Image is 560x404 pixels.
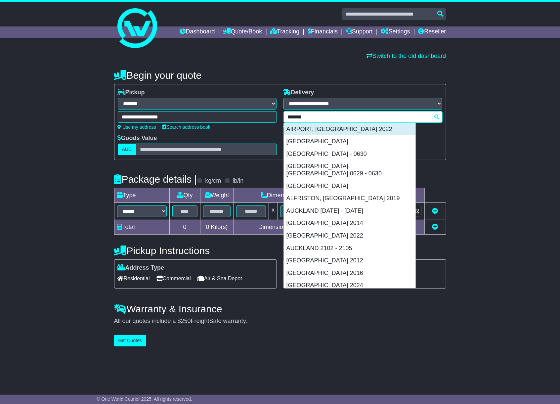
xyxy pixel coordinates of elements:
label: lb/in [233,177,243,185]
a: Dashboard [180,26,215,38]
a: Switch to the old dashboard [366,53,446,59]
div: [GEOGRAPHIC_DATA] 2022 [284,230,415,242]
a: Use my address [118,124,156,130]
h4: Begin your quote [114,70,446,81]
label: Delivery [283,89,314,96]
td: Dimensions (L x W x H) [234,188,357,203]
td: Dimensions in Centimetre(s) [234,220,357,235]
div: [GEOGRAPHIC_DATA] 2012 [284,254,415,267]
a: Reseller [418,26,446,38]
span: © One World Courier 2025. All rights reserved. [97,396,192,402]
a: Search address book [163,124,210,130]
h4: Warranty & Insurance [114,303,446,314]
div: AUCKLAND 2102 - 2105 [284,242,415,255]
button: Get Quotes [114,335,147,346]
div: AUCKLAND [DATE] - [DATE] [284,205,415,217]
td: Type [114,188,169,203]
typeahead: Please provide city [283,111,443,123]
h4: Package details | [114,174,197,185]
div: [GEOGRAPHIC_DATA], [GEOGRAPHIC_DATA] 0629 - 0630 [284,160,415,180]
label: Address Type [118,264,164,272]
a: Tracking [270,26,299,38]
td: Total [114,220,169,235]
td: Weight [200,188,234,203]
div: [GEOGRAPHIC_DATA] 2016 [284,267,415,280]
label: AUD [118,144,136,155]
div: [GEOGRAPHIC_DATA] [284,135,415,148]
a: Remove this item [432,208,438,214]
td: 0 [169,220,200,235]
div: [GEOGRAPHIC_DATA] - 0630 [284,148,415,160]
label: kg/cm [205,177,221,185]
a: Settings [381,26,410,38]
label: Goods Value [118,135,157,142]
div: [GEOGRAPHIC_DATA] 2014 [284,217,415,230]
span: Residential [118,273,150,284]
td: Qty [169,188,200,203]
div: [GEOGRAPHIC_DATA] 2024 [284,279,415,292]
h4: Pickup Instructions [114,245,277,256]
a: Financials [308,26,338,38]
td: x [269,203,278,220]
a: Add new item [432,224,438,230]
a: Quote/Book [223,26,262,38]
div: ALFRISTON, [GEOGRAPHIC_DATA] 2019 [284,192,415,205]
span: Commercial [156,273,191,284]
div: AIRPORT, [GEOGRAPHIC_DATA] 2022 [284,123,415,136]
span: Air & Sea Depot [197,273,242,284]
td: Kilo(s) [200,220,234,235]
a: Support [346,26,373,38]
span: 0 [206,224,209,230]
span: 250 [181,318,191,324]
label: Pickup [118,89,145,96]
div: [GEOGRAPHIC_DATA] [284,180,415,193]
div: All our quotes include a $ FreightSafe warranty. [114,318,446,325]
